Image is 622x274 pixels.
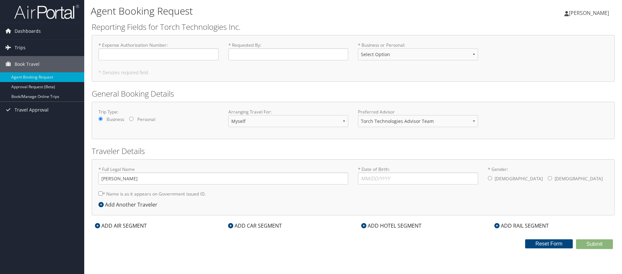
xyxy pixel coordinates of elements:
[92,222,150,230] div: ADD AIR SEGMENT
[15,56,40,72] span: Book Travel
[228,109,349,115] label: Arranging Travel For:
[569,9,609,17] span: [PERSON_NAME]
[98,201,161,208] div: Add Another Traveler
[491,222,552,230] div: ADD RAIL SEGMENT
[98,166,348,185] label: * Full Legal Name
[358,42,478,66] label: * Business or Personal :
[495,173,543,185] label: [DEMOGRAPHIC_DATA]
[225,222,285,230] div: ADD CAR SEGMENT
[15,40,26,56] span: Trips
[228,42,349,60] label: * Requested By :
[488,166,608,185] label: * Gender:
[137,116,155,123] label: Personal
[107,116,124,123] label: Business
[555,173,603,185] label: [DEMOGRAPHIC_DATA]
[98,70,608,75] h5: * Denotes required field
[358,109,478,115] label: Preferred Advisor
[91,4,441,18] h1: Agent Booking Request
[98,191,103,196] input: * Name is as it appears on Government issued ID.
[98,109,219,115] label: Trip Type:
[98,48,219,60] input: * Expense Authorization Number:
[358,222,425,230] div: ADD HOTEL SEGMENT
[548,176,552,180] input: * Gender:[DEMOGRAPHIC_DATA][DEMOGRAPHIC_DATA]
[358,166,478,185] label: * Date of Birth:
[358,173,478,185] input: * Date of Birth:
[98,173,348,185] input: * Full Legal Name
[92,146,615,157] h2: Traveler Details
[576,239,613,249] button: Submit
[92,21,615,32] h2: Reporting Fields for Torch Technologies Inc.
[358,48,478,60] select: * Business or Personal:
[564,3,616,23] a: [PERSON_NAME]
[228,48,349,60] input: * Requested By:
[98,188,206,200] label: * Name is as it appears on Government issued ID.
[525,239,573,248] button: Reset Form
[14,4,79,19] img: airportal-logo.png
[98,42,219,60] label: * Expense Authorization Number :
[92,88,615,99] h2: General Booking Details
[488,176,492,180] input: * Gender:[DEMOGRAPHIC_DATA][DEMOGRAPHIC_DATA]
[15,23,41,39] span: Dashboards
[15,102,49,118] span: Travel Approval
